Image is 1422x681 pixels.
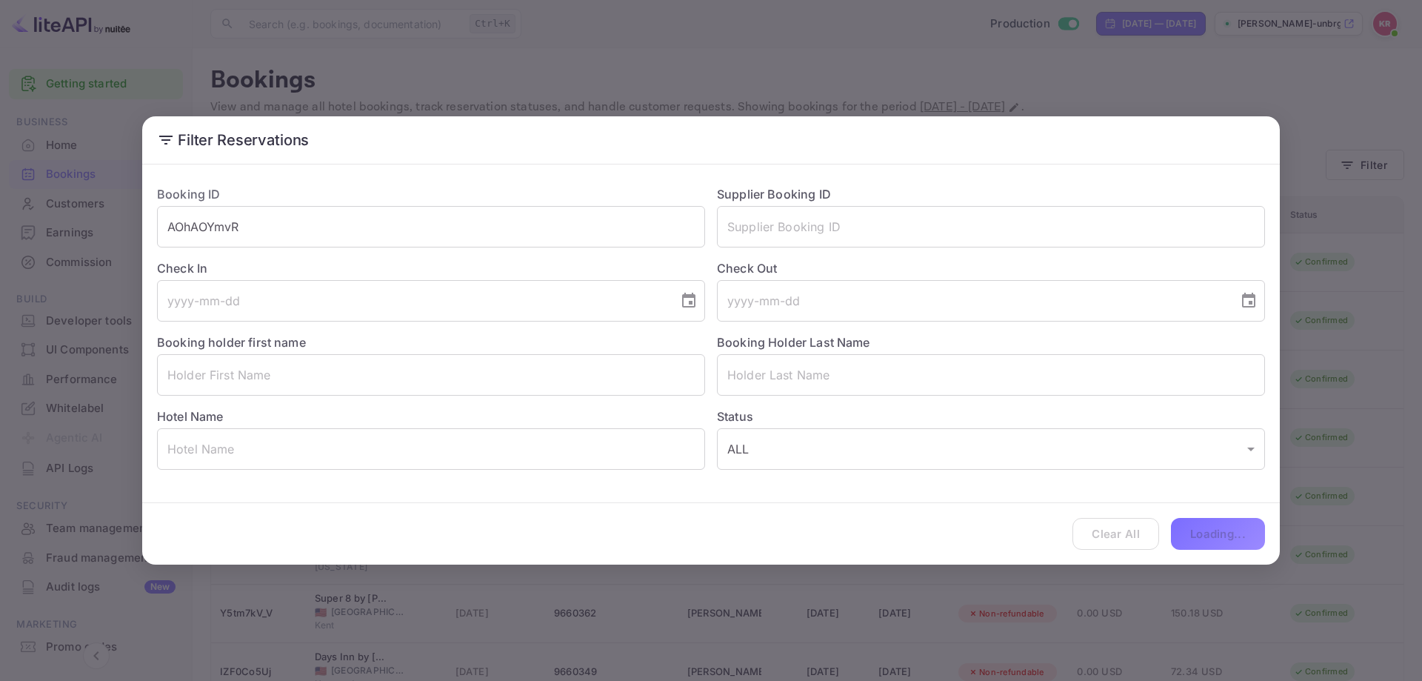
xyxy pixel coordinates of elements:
button: Choose date [1234,286,1264,316]
input: Booking ID [157,206,705,248]
label: Check In [157,259,705,277]
label: Check Out [717,259,1265,277]
input: Supplier Booking ID [717,206,1265,248]
div: ALL [717,428,1265,470]
label: Supplier Booking ID [717,187,831,202]
label: Hotel Name [157,409,224,424]
label: Status [717,408,1265,425]
label: Booking Holder Last Name [717,335,870,350]
h2: Filter Reservations [142,116,1280,164]
label: Booking holder first name [157,335,306,350]
button: Choose date [674,286,704,316]
label: Booking ID [157,187,221,202]
input: yyyy-mm-dd [717,280,1228,322]
input: yyyy-mm-dd [157,280,668,322]
input: Holder First Name [157,354,705,396]
input: Hotel Name [157,428,705,470]
input: Holder Last Name [717,354,1265,396]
